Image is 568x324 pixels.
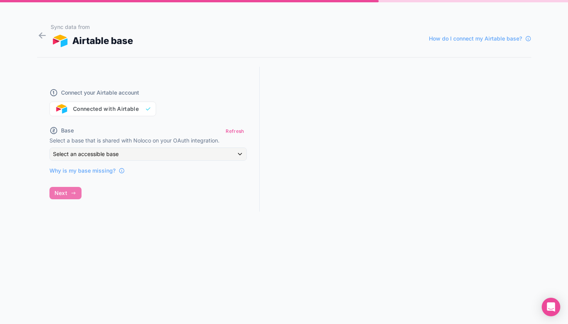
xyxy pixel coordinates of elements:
[542,298,560,316] div: Open Intercom Messenger
[53,151,119,157] span: Select an accessible base
[223,126,247,137] button: Refresh
[49,167,125,175] a: Why is my base missing?
[49,148,247,161] button: Select an accessible base
[429,35,522,42] span: How do I connect my Airtable base?
[61,89,139,97] span: Connect your Airtable account
[61,127,74,134] span: Base
[429,35,531,42] a: How do I connect my Airtable base?
[51,35,70,47] img: AIRTABLE
[49,137,247,144] p: Select a base that is shared with Noloco on your OAuth integration.
[51,23,133,31] h1: Sync data from
[51,34,133,48] div: Airtable base
[49,167,116,175] span: Why is my base missing?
